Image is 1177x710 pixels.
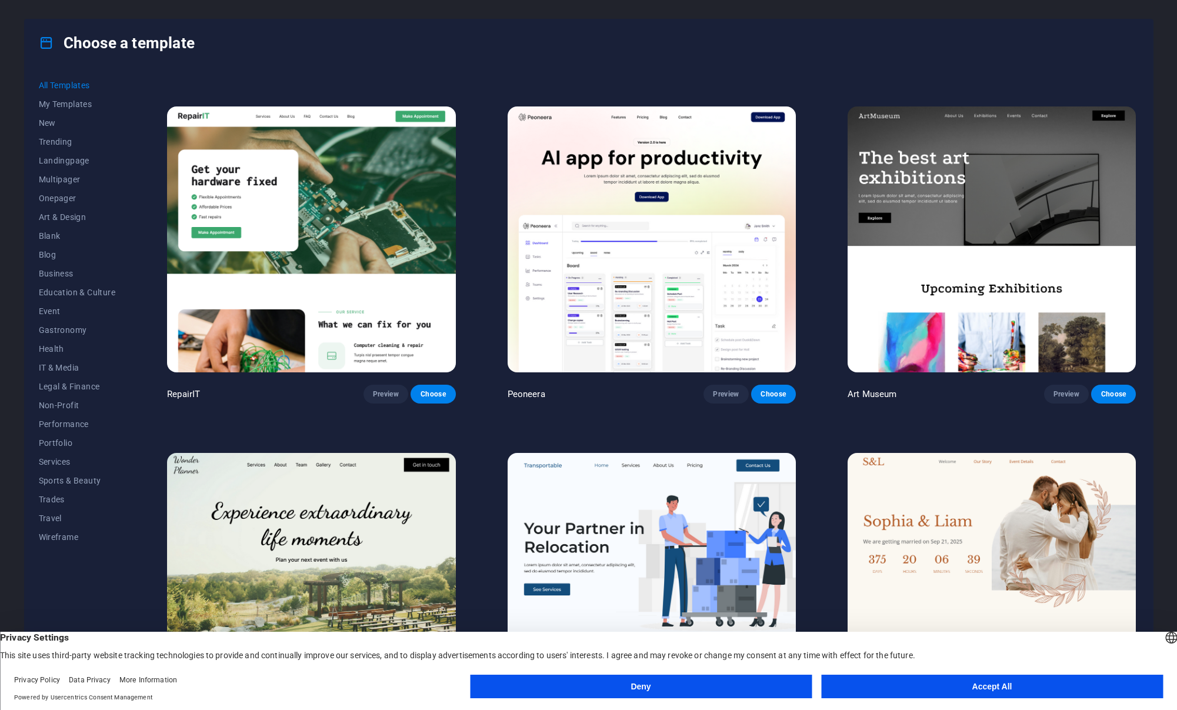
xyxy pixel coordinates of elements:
[39,306,116,316] span: Event
[39,471,116,490] button: Sports & Beauty
[39,302,116,321] button: Event
[39,151,116,170] button: Landingpage
[167,106,455,372] img: RepairIT
[1053,389,1079,399] span: Preview
[39,114,116,132] button: New
[39,99,116,109] span: My Templates
[39,34,195,52] h4: Choose a template
[39,452,116,471] button: Services
[39,358,116,377] button: IT & Media
[703,385,748,404] button: Preview
[39,363,116,372] span: IT & Media
[39,81,116,90] span: All Templates
[39,132,116,151] button: Trending
[420,389,446,399] span: Choose
[39,344,116,354] span: Health
[39,175,116,184] span: Multipager
[39,396,116,415] button: Non-Profit
[848,106,1136,372] img: Art Museum
[39,377,116,396] button: Legal & Finance
[39,339,116,358] button: Health
[39,269,116,278] span: Business
[1044,385,1089,404] button: Preview
[1091,385,1136,404] button: Choose
[39,76,116,95] button: All Templates
[39,490,116,509] button: Trades
[39,476,116,485] span: Sports & Beauty
[39,283,116,302] button: Education & Culture
[39,137,116,146] span: Trending
[39,382,116,391] span: Legal & Finance
[39,189,116,208] button: Onepager
[39,250,116,259] span: Blog
[39,495,116,504] span: Trades
[39,194,116,203] span: Onepager
[39,457,116,466] span: Services
[39,419,116,429] span: Performance
[39,118,116,128] span: New
[39,245,116,264] button: Blog
[39,226,116,245] button: Blank
[39,231,116,241] span: Blank
[39,156,116,165] span: Landingpage
[39,514,116,523] span: Travel
[39,212,116,222] span: Art & Design
[39,95,116,114] button: My Templates
[39,415,116,434] button: Performance
[39,532,116,542] span: Wireframe
[1101,389,1126,399] span: Choose
[39,509,116,528] button: Travel
[39,401,116,410] span: Non-Profit
[39,288,116,297] span: Education & Culture
[713,389,739,399] span: Preview
[411,385,455,404] button: Choose
[508,106,796,372] img: Peoneera
[508,388,545,400] p: Peoneera
[39,438,116,448] span: Portfolio
[39,434,116,452] button: Portfolio
[39,208,116,226] button: Art & Design
[373,389,399,399] span: Preview
[39,325,116,335] span: Gastronomy
[167,388,200,400] p: RepairIT
[39,528,116,546] button: Wireframe
[848,388,896,400] p: Art Museum
[39,321,116,339] button: Gastronomy
[39,264,116,283] button: Business
[364,385,408,404] button: Preview
[39,170,116,189] button: Multipager
[751,385,796,404] button: Choose
[761,389,786,399] span: Choose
